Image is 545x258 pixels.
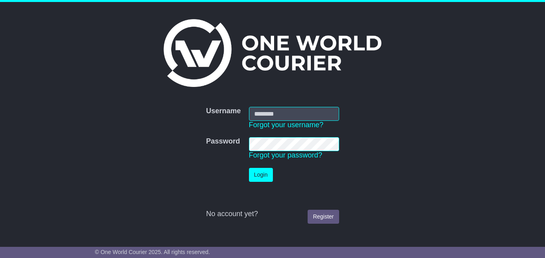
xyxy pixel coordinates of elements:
[164,19,381,87] img: One World
[206,137,240,146] label: Password
[308,210,339,224] a: Register
[249,151,322,159] a: Forgot your password?
[249,168,273,182] button: Login
[206,107,241,116] label: Username
[95,249,210,255] span: © One World Courier 2025. All rights reserved.
[206,210,339,219] div: No account yet?
[249,121,324,129] a: Forgot your username?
